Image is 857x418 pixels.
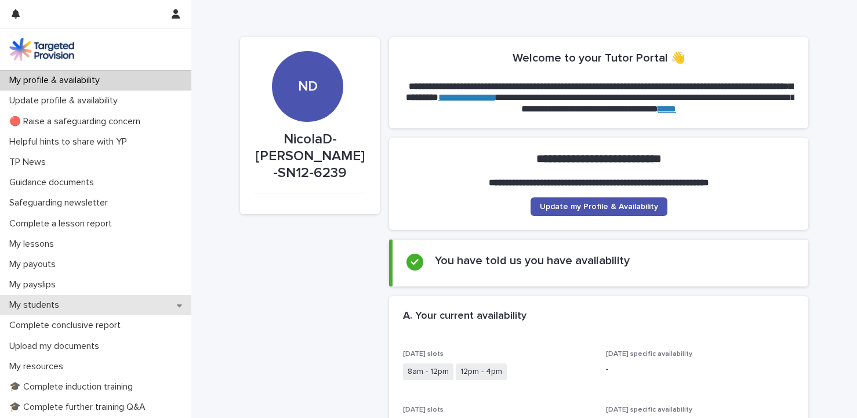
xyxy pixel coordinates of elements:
[5,259,65,270] p: My payouts
[513,51,685,65] h2: Welcome to your Tutor Portal 👋
[5,381,142,392] p: 🎓 Complete induction training
[5,116,150,127] p: 🔴 Raise a safeguarding concern
[9,38,74,61] img: M5nRWzHhSzIhMunXDL62
[5,320,130,331] p: Complete conclusive report
[5,402,155,413] p: 🎓 Complete further training Q&A
[540,203,658,211] span: Update my Profile & Availability
[5,279,65,290] p: My payslips
[403,310,526,323] h2: A. Your current availability
[5,157,55,168] p: TP News
[606,363,795,376] p: -
[5,95,127,106] p: Update profile & availability
[531,197,667,216] a: Update my Profile & Availability
[5,300,68,311] p: My students
[403,351,444,358] span: [DATE] slots
[5,361,72,372] p: My resources
[606,406,692,413] span: [DATE] specific availability
[5,75,109,86] p: My profile & availability
[5,218,121,229] p: Complete a lesson report
[5,136,136,147] p: Helpful hints to share with YP
[456,363,507,380] span: 12pm - 4pm
[254,131,366,181] p: NicolaD-[PERSON_NAME]-SN12-6239
[5,197,117,208] p: Safeguarding newsletter
[5,239,63,250] p: My lessons
[606,351,692,358] span: [DATE] specific availability
[403,363,453,380] span: 8am - 12pm
[435,254,630,268] h2: You have told us you have availability
[5,177,103,188] p: Guidance documents
[5,341,108,352] p: Upload my documents
[403,406,444,413] span: [DATE] slots
[272,8,343,95] div: ND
